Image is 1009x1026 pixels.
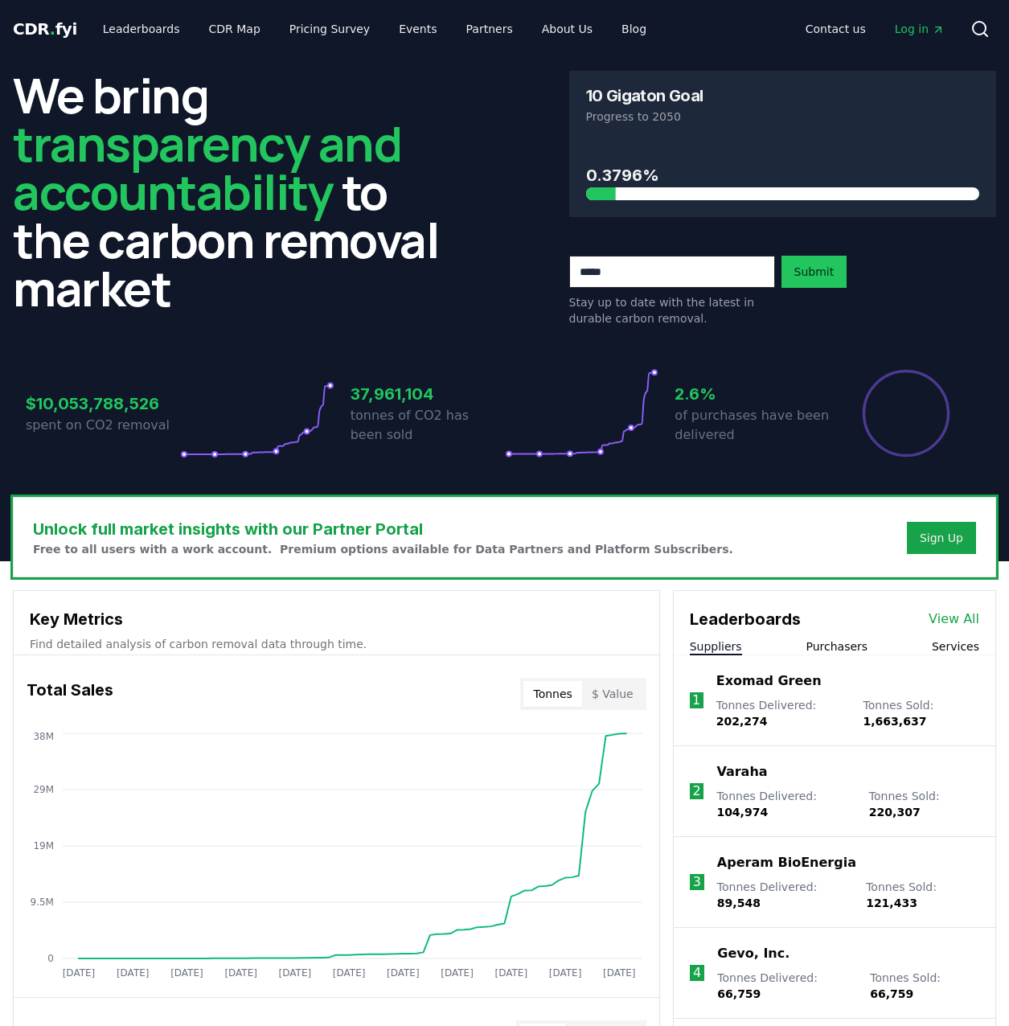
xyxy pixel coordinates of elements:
tspan: [DATE] [170,967,203,979]
tspan: [DATE] [279,967,312,979]
tspan: [DATE] [333,967,366,979]
button: Submit [781,256,847,288]
p: Find detailed analysis of carbon removal data through time. [30,636,643,652]
h3: $10,053,788,526 [26,392,180,416]
span: transparency and accountability [13,110,401,224]
span: 104,974 [716,806,768,819]
p: Tonnes Sold : [869,788,979,820]
p: Tonnes Sold : [866,879,979,911]
tspan: 29M [33,784,54,795]
span: Log in [895,21,945,37]
a: Gevo, Inc. [717,944,790,963]
tspan: [DATE] [387,967,420,979]
tspan: 38M [33,731,54,742]
span: 121,433 [866,897,917,909]
p: Tonnes Delivered : [717,879,850,911]
a: View All [929,609,979,629]
a: Log in [882,14,958,43]
p: Tonnes Sold : [863,697,979,729]
span: 1,663,637 [863,715,927,728]
h2: We bring to the carbon removal market [13,71,441,312]
a: Varaha [716,762,767,782]
span: 202,274 [716,715,768,728]
tspan: [DATE] [63,967,96,979]
tspan: [DATE] [495,967,528,979]
h3: Total Sales [27,678,113,710]
h3: 2.6% [675,382,829,406]
tspan: [DATE] [549,967,582,979]
button: Services [932,638,979,655]
a: CDR Map [196,14,273,43]
a: Pricing Survey [277,14,383,43]
span: . [50,19,55,39]
a: CDR.fyi [13,18,77,40]
span: 220,307 [869,806,921,819]
p: Tonnes Sold : [870,970,979,1002]
p: Tonnes Delivered : [717,970,854,1002]
h3: Key Metrics [30,607,643,631]
p: of purchases have been delivered [675,406,829,445]
p: Tonnes Delivered : [716,697,847,729]
a: Partners [453,14,526,43]
a: Sign Up [920,530,963,546]
a: Leaderboards [90,14,193,43]
tspan: [DATE] [117,967,150,979]
p: 1 [692,691,700,710]
tspan: [DATE] [224,967,257,979]
a: Contact us [793,14,879,43]
a: Blog [609,14,659,43]
tspan: [DATE] [603,967,636,979]
p: 4 [693,963,701,983]
button: $ Value [582,681,643,707]
h3: 37,961,104 [351,382,505,406]
span: 89,548 [717,897,761,909]
button: Sign Up [907,522,976,554]
tspan: 19M [33,840,54,852]
a: Aperam BioEnergia [717,853,856,872]
button: Tonnes [523,681,581,707]
a: About Us [529,14,605,43]
a: Exomad Green [716,671,822,691]
h3: 0.3796% [586,163,980,187]
p: 3 [693,872,701,892]
span: 66,759 [717,987,761,1000]
button: Purchasers [806,638,868,655]
p: Free to all users with a work account. Premium options available for Data Partners and Platform S... [33,541,733,557]
p: Tonnes Delivered : [716,788,852,820]
p: spent on CO2 removal [26,416,180,435]
tspan: 0 [47,953,54,964]
p: tonnes of CO2 has been sold [351,406,505,445]
h3: Leaderboards [690,607,801,631]
h3: 10 Gigaton Goal [586,88,703,104]
span: CDR fyi [13,19,77,39]
p: Stay up to date with the latest in durable carbon removal. [569,294,775,326]
p: Progress to 2050 [586,109,980,125]
nav: Main [90,14,659,43]
h3: Unlock full market insights with our Partner Portal [33,517,733,541]
p: 2 [692,782,700,801]
nav: Main [793,14,958,43]
a: Events [386,14,449,43]
tspan: 9.5M [31,897,54,908]
button: Suppliers [690,638,742,655]
tspan: [DATE] [441,967,474,979]
div: Percentage of sales delivered [861,368,951,458]
span: 66,759 [870,987,913,1000]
